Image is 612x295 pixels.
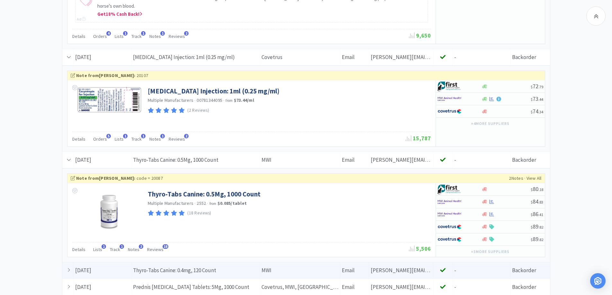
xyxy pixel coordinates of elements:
div: Thyro-Tabs Canine: 0.4mg, 120 Count [131,262,260,279]
span: 89 [531,235,543,243]
span: from [226,98,233,103]
span: 18 [163,244,168,249]
div: Backorder [510,262,543,279]
span: 4 [106,31,111,36]
span: $ [531,84,533,89]
div: Backorder [510,49,543,65]
span: Lists [115,33,124,39]
span: 74 [531,108,543,115]
img: 77fca1acd8b6420a9015268ca798ef17_1.png [438,235,462,244]
img: 2f45dacc70894a9c856ffc5a4858757c_17023.png [77,87,141,112]
span: Lists [93,247,102,252]
div: [DATE] [74,262,131,279]
span: . 18 [538,187,543,192]
span: 2 [139,244,143,249]
span: 9,650 [409,32,431,39]
span: 2 [184,31,189,36]
span: · [207,200,208,206]
img: 67d67680309e4a0bb49a5ff0391dcc42_6.png [438,185,462,194]
span: $ [531,212,533,217]
p: (2 Reviews) [187,107,209,114]
span: 72 [531,82,543,90]
a: Multiple Manufacturers [148,200,194,206]
span: 1 [123,134,128,138]
span: · [194,200,196,206]
div: [DATE] [74,49,131,65]
p: (18 Reviews) [187,210,211,217]
a: [MEDICAL_DATA] Injection: 1ml (0.25 mg/ml) [148,87,279,95]
span: 2 [184,134,189,138]
span: 1 [120,244,124,249]
div: Ad [77,16,86,22]
span: Details [72,33,85,39]
span: from [209,201,217,206]
img: 67d67680309e4a0bb49a5ff0391dcc42_6.png [438,82,462,91]
div: [DATE] [74,152,131,168]
span: $ [531,187,533,192]
span: 1 [160,31,165,36]
div: [PERSON_NAME][EMAIL_ADDRESS][DOMAIN_NAME] [369,49,433,65]
div: code = 20087 [71,175,306,182]
div: [PERSON_NAME][EMAIL_ADDRESS][DOMAIN_NAME] [369,152,433,168]
span: 73 [531,95,543,102]
strong: Note from [PERSON_NAME] : [76,175,136,181]
strong: Note from [PERSON_NAME] : [76,73,136,78]
span: Details [72,136,85,142]
span: $ [531,97,533,102]
span: Reviews [169,33,185,39]
strong: $73.44 / ml [234,97,254,103]
span: Reviews [147,247,164,252]
span: 00781344095 [197,97,222,103]
div: Covetrus [260,49,340,65]
div: Email [340,152,369,168]
span: 15,787 [406,134,431,142]
span: Track [131,136,142,142]
div: Email [340,262,369,279]
span: . 34 [538,109,543,114]
span: $ [531,109,533,114]
span: $ [531,237,533,242]
span: . 82 [538,237,543,242]
span: 5,506 [409,245,431,252]
img: 86f6cc73cc4648d3a2a7285d9e75d6bd_166545.png [95,190,123,231]
span: 2552 [197,200,206,206]
span: Notes [149,136,161,142]
span: 1 [123,31,128,36]
span: 80 [531,185,543,193]
span: Lists [115,136,124,142]
span: $ [531,200,533,204]
span: · [194,98,196,103]
span: . 83 [538,200,543,204]
div: 20107 [71,72,542,79]
span: Notes [128,247,139,252]
div: [MEDICAL_DATA] Injection: 1ml (0.25 mg/ml) [131,49,260,65]
div: MWI [260,152,340,168]
div: - [453,152,510,168]
img: f6b2451649754179b5b4e0c70c3f7cb0_2.png [438,197,462,207]
span: . 41 [538,212,543,217]
span: Orders [93,136,107,142]
span: Reviews [169,136,185,142]
span: 1 [102,244,106,249]
strong: $0.085 / tablet [217,200,247,206]
span: . 82 [538,225,543,230]
a: Multiple Manufacturers [148,97,194,103]
img: 77fca1acd8b6420a9015268ca798ef17_1.png [438,222,462,232]
span: Notes [149,33,161,39]
img: f6b2451649754179b5b4e0c70c3f7cb0_2.png [438,210,462,219]
img: f6b2451649754179b5b4e0c70c3f7cb0_2.png [438,94,462,104]
span: Track [131,33,142,39]
span: . 79 [538,84,543,89]
div: Backorder [510,152,543,168]
span: Details [72,247,85,252]
div: - [453,262,510,279]
img: 77fca1acd8b6420a9015268ca798ef17_1.png [438,107,462,116]
span: Orders [93,33,107,39]
button: +5more suppliers [468,247,512,256]
div: MWI [260,262,340,279]
button: +4more suppliers [468,119,512,128]
span: . 44 [538,97,543,102]
span: Track [110,247,120,252]
div: 2 Note s · View All [306,175,542,182]
span: 5 [106,134,111,138]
